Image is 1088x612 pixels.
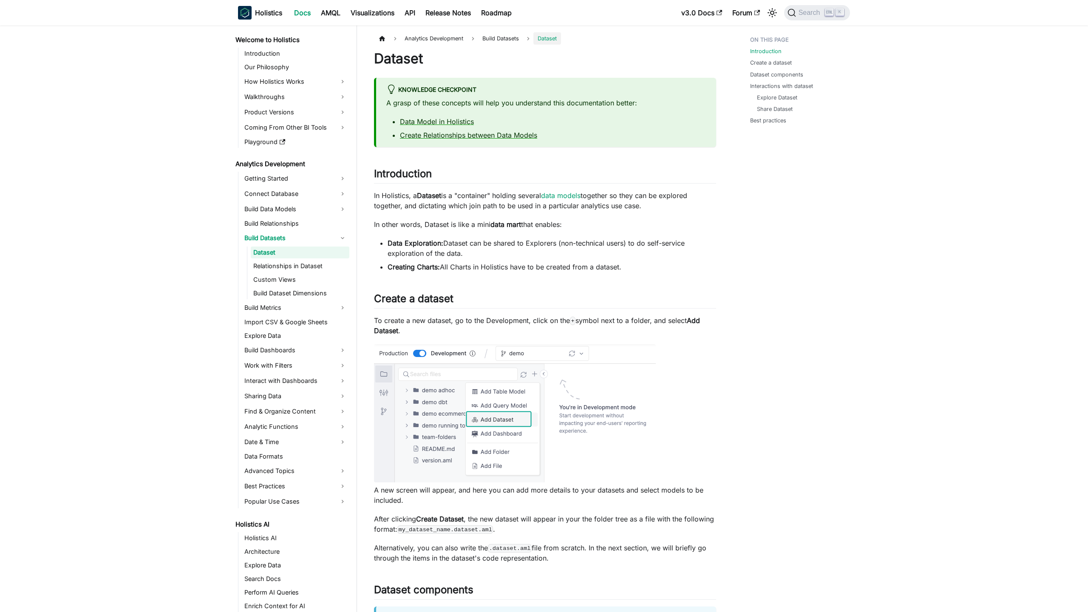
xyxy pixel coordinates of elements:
a: Build Data Models [242,202,349,216]
a: Perform AI Queries [242,586,349,598]
h2: Dataset components [374,584,716,600]
b: Holistics [255,8,282,18]
div: Knowledge Checkpoint [386,85,706,96]
h2: Create a dataset [374,292,716,309]
a: Product Versions [242,105,349,119]
strong: Create Dataset [416,515,464,523]
h2: Introduction [374,167,716,184]
p: A grasp of these concepts will help you understand this documentation better: [386,98,706,108]
a: Build Dashboards [242,343,349,357]
a: Welcome to Holistics [233,34,349,46]
a: Getting Started [242,172,349,185]
strong: Dataset [417,191,441,200]
a: Dataset components [750,71,803,79]
p: Alternatively, you can also write the file from scratch. In the next section, we will briefly go ... [374,543,716,563]
a: HolisticsHolistics [238,6,282,20]
nav: Docs sidebar [229,25,357,612]
a: Holistics AI [242,532,349,544]
span: Analytics Development [400,32,467,45]
a: Best practices [750,116,786,125]
a: Relationships in Dataset [251,260,349,272]
li: Dataset can be shared to Explorers (non-technical users) to do self-service exploration of the data. [388,238,716,258]
button: Search (Ctrl+K) [784,5,850,20]
span: Build Datasets [478,32,523,45]
a: Interact with Dashboards [242,374,349,388]
a: Advanced Topics [242,464,349,478]
a: Explore Data [242,330,349,342]
a: Enrich Context for AI [242,600,349,612]
p: To create a new dataset, go to the Development, click on the symbol next to a folder, and select . [374,315,716,336]
a: Create a dataset [750,59,792,67]
a: AMQL [316,6,346,20]
img: Holistics [238,6,252,20]
a: Import CSV & Google Sheets [242,316,349,328]
a: Docs [289,6,316,20]
a: Analytic Functions [242,420,349,433]
a: Connect Database [242,187,349,201]
a: Interactions with dataset [750,82,813,90]
a: data models [541,191,581,200]
kbd: K [836,8,844,16]
a: Best Practices [242,479,349,493]
a: Share Dataset [757,105,793,113]
a: Our Philosophy [242,61,349,73]
a: How Holistics Works [242,75,349,88]
a: Explore Dataset [757,93,797,102]
a: Build Relationships [242,218,349,229]
a: Find & Organize Content [242,405,349,418]
strong: data mart [490,220,521,229]
a: Visualizations [346,6,399,20]
span: Search [796,9,825,17]
p: In other words, Dataset is like a mini that enables: [374,219,716,229]
a: Holistics AI [233,518,349,530]
p: A new screen will appear, and here you can add more details to your datasets and select models to... [374,485,716,505]
a: Analytics Development [233,158,349,170]
code: my_dataset_name.dataset.aml [397,525,493,534]
a: Architecture [242,546,349,558]
a: Forum [727,6,765,20]
li: All Charts in Holistics have to be created from a dataset. [388,262,716,272]
a: Release Notes [420,6,476,20]
a: Build Datasets [242,231,349,245]
code: + [570,317,575,325]
a: Search Docs [242,573,349,585]
a: Custom Views [251,274,349,286]
a: Roadmap [476,6,517,20]
nav: Breadcrumbs [374,32,716,45]
strong: Data Exploration: [388,239,443,247]
strong: Creating Charts: [388,263,440,271]
a: Playground [242,136,349,148]
a: Explore Data [242,559,349,571]
a: Walkthroughs [242,90,349,104]
a: Data Formats [242,450,349,462]
a: Build Metrics [242,301,349,314]
a: Date & Time [242,435,349,449]
p: After clicking , the new dataset will appear in your the folder tree as a file with the following... [374,514,716,534]
a: Introduction [750,47,782,55]
button: Switch between dark and light mode (currently light mode) [765,6,779,20]
a: API [399,6,420,20]
a: Sharing Data [242,389,349,403]
span: Dataset [533,32,561,45]
a: Popular Use Cases [242,495,349,508]
a: Home page [374,32,390,45]
a: Create Relationships between Data Models [400,131,537,139]
a: Data Model in Holistics [400,117,474,126]
a: Build Dataset Dimensions [251,287,349,299]
a: v3.0 Docs [676,6,727,20]
code: .dataset.aml [488,544,532,552]
a: Dataset [251,246,349,258]
a: Coming From Other BI Tools [242,121,349,134]
a: Work with Filters [242,359,349,372]
p: In Holistics, a is a "container" holding several together so they can be explored together, and d... [374,190,716,211]
h1: Dataset [374,50,716,67]
a: Introduction [242,48,349,59]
